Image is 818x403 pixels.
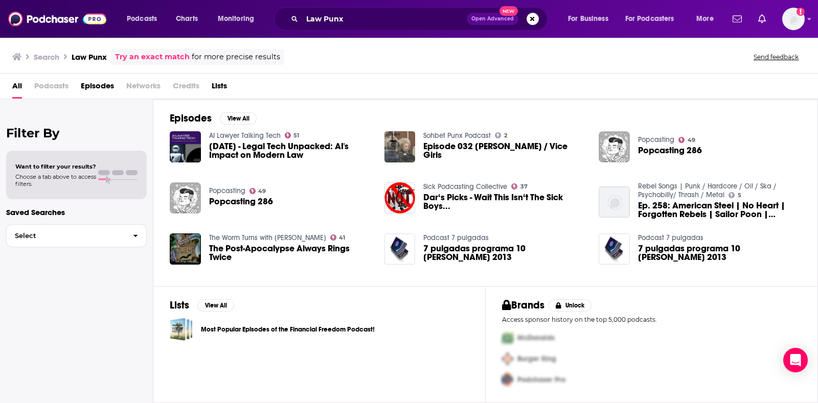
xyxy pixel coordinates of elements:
[561,11,621,27] button: open menu
[209,197,273,206] span: Popcasting 286
[339,235,345,240] span: 41
[384,233,416,265] img: 7 pulgadas programa 10 Julio 2013
[520,184,528,189] span: 37
[638,201,801,219] a: Ep. 258: American Steel | No Heart | Forgotten Rebels | Sailor Poon | Craterface
[209,142,372,159] span: [DATE] - Legal Tech Unpacked: AI's Impact on Modern Law
[678,137,695,143] a: 49
[192,51,280,63] span: for more precise results
[638,233,703,242] a: Podcast 7 pulgadas
[302,11,467,27] input: Search podcasts, credits, & more...
[638,146,702,155] a: Popcasting 286
[549,299,592,312] button: Unlock
[209,244,372,262] a: The Post-Apocalypse Always Rings Twice
[218,12,254,26] span: Monitoring
[211,11,267,27] button: open menu
[170,112,212,125] h2: Episodes
[12,78,22,99] a: All
[384,182,416,214] img: Dar‘s Picks - Wait This Isn‘t The Sick Boys...
[249,188,266,194] a: 49
[170,131,201,162] img: August 18, 2025 - Legal Tech Unpacked: AI's Impact on Modern Law
[423,131,491,140] a: Sohbet Punx Podcast
[220,112,257,125] button: View All
[423,193,586,210] a: Dar‘s Picks - Wait This Isn‘t The Sick Boys...
[511,183,528,189] a: 37
[423,142,586,159] span: Episode 032 [PERSON_NAME] / Vice Girls
[619,11,689,27] button: open menu
[72,52,107,62] h3: Law Punx
[625,12,674,26] span: For Podcasters
[127,12,157,26] span: Podcasts
[638,244,801,262] a: 7 pulgadas programa 10 Julio 2013
[176,12,198,26] span: Charts
[258,189,266,194] span: 49
[696,12,714,26] span: More
[751,53,802,61] button: Send feedback
[599,233,630,265] img: 7 pulgadas programa 10 Julio 2013
[467,13,518,25] button: Open AdvancedNew
[8,9,106,29] img: Podchaser - Follow, Share and Rate Podcasts
[638,182,777,199] a: Rebel Songs | Punk / Hardcore / Oi! / Ska / Psychobilly/ Thrash / Metal
[729,10,746,28] a: Show notifications dropdown
[115,51,190,63] a: Try an exact match
[7,232,125,239] span: Select
[502,299,544,312] h2: Brands
[738,193,741,198] span: 5
[638,244,801,262] span: 7 pulgadas programa 10 [PERSON_NAME] 2013
[34,52,59,62] h3: Search
[81,78,114,99] a: Episodes
[197,299,234,312] button: View All
[170,299,189,312] h2: Lists
[423,142,586,159] a: Episode 032 Phil Spector / Vice Girls
[209,131,281,140] a: AI Lawyer Talking Tech
[120,11,170,27] button: open menu
[212,78,227,99] a: Lists
[170,318,193,341] a: Most Popular Episodes of the Financial Freedom Podcast!
[15,173,96,187] span: Choose a tab above to access filters.
[15,163,96,170] span: Want to filter your results?
[517,334,555,342] span: McDonalds
[782,8,805,30] span: Logged in as AlkaNara
[754,10,770,28] a: Show notifications dropdown
[34,78,69,99] span: Podcasts
[209,142,372,159] a: August 18, 2025 - Legal Tech Unpacked: AI's Impact on Modern Law
[498,348,517,369] img: Second Pro Logo
[517,354,556,363] span: Burger King
[170,182,201,214] img: Popcasting 286
[6,126,147,140] h2: Filter By
[293,133,299,138] span: 51
[423,182,507,191] a: Sick Podcasting Collective
[384,131,416,162] img: Episode 032 Phil Spector / Vice Girls
[170,299,234,312] a: ListsView All
[689,11,726,27] button: open menu
[599,186,630,218] img: Ep. 258: American Steel | No Heart | Forgotten Rebels | Sailor Poon | Craterface
[284,7,557,31] div: Search podcasts, credits, & more...
[423,244,586,262] a: 7 pulgadas programa 10 Julio 2013
[285,132,300,138] a: 51
[173,78,199,99] span: Credits
[471,16,514,21] span: Open Advanced
[170,233,201,265] img: The Post-Apocalypse Always Rings Twice
[504,133,507,138] span: 2
[423,233,489,242] a: Podcast 7 pulgadas
[797,8,805,16] svg: Add a profile image
[502,316,801,323] p: Access sponsor history on the top 5,000 podcasts.
[498,369,517,390] img: Third Pro Logo
[330,234,346,241] a: 41
[499,6,518,16] span: New
[6,207,147,217] p: Saved Searches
